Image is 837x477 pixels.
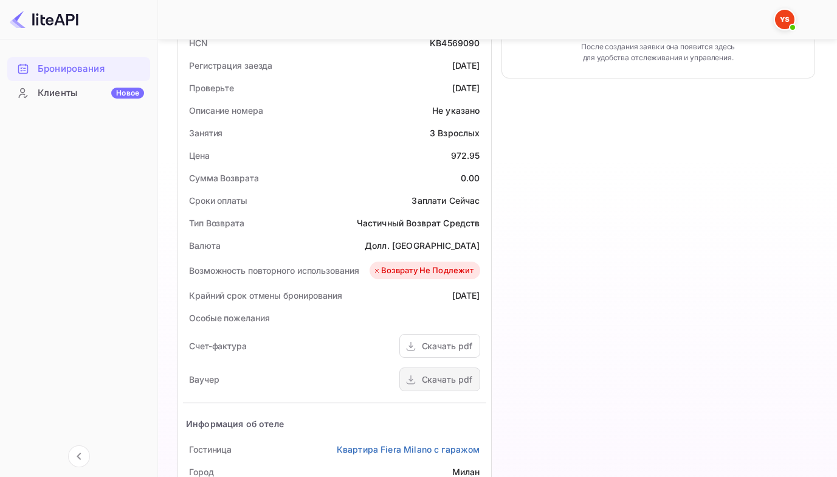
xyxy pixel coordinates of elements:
ya-tr-span: Возможность повторного использования [189,265,359,276]
ya-tr-span: Частичный Возврат Средств [357,218,480,228]
ya-tr-span: Заплати Сейчас [412,195,480,206]
ya-tr-span: Скачать pdf [422,341,472,351]
ya-tr-span: KB4569090 [430,38,480,48]
ya-tr-span: Ваучер [189,374,219,385]
div: КлиентыНовое [7,82,150,105]
ya-tr-span: Сроки оплаты [189,195,247,206]
ya-tr-span: Гостиница [189,444,232,454]
ya-tr-span: Город [189,467,214,477]
div: 972.95 [451,149,480,162]
ya-tr-span: Регистрация заезда [189,60,272,71]
ya-tr-span: Крайний срок отмены бронирования [189,290,342,301]
ya-tr-span: Особые пожелания [189,313,269,323]
ya-tr-span: Возврату не подлежит [381,265,474,277]
a: КлиентыНовое [7,82,150,104]
ya-tr-span: Тип Возврата [189,218,244,228]
ya-tr-span: Скачать pdf [422,374,472,385]
button: Свернуть навигацию [68,445,90,467]
div: [DATE] [452,59,480,72]
img: Служба Поддержки Яндекса [775,10,794,29]
ya-tr-span: Счет-фактура [189,341,247,351]
div: 0.00 [461,172,480,184]
ya-tr-span: Долл. [GEOGRAPHIC_DATA] [365,240,480,251]
a: Бронирования [7,57,150,80]
div: [DATE] [452,82,480,94]
ya-tr-span: Милан [452,467,480,477]
ya-tr-span: Проверьте [189,83,234,93]
ya-tr-span: Клиенты [38,86,77,100]
img: Логотип LiteAPI [10,10,78,29]
div: Бронирования [7,57,150,81]
ya-tr-span: Цена [189,150,210,161]
ya-tr-span: HCN [189,38,208,48]
ya-tr-span: Сумма Возврата [189,173,259,183]
ya-tr-span: Занятия [189,128,222,138]
ya-tr-span: Бронирования [38,62,105,76]
ya-tr-span: 3 [430,128,435,138]
ya-tr-span: Валюта [189,240,220,251]
ya-tr-span: Описание номера [189,105,263,116]
a: Квартира Fiera Milano с гаражом [337,443,480,456]
ya-tr-span: Квартира Fiera Milano с гаражом [337,444,480,454]
ya-tr-span: Новое [116,88,139,97]
div: [DATE] [452,289,480,302]
ya-tr-span: После создания заявки она появится здесь для удобства отслеживания и управления. [575,41,742,63]
ya-tr-span: Взрослых [438,128,480,138]
ya-tr-span: Не указано [432,105,480,116]
ya-tr-span: Информация об отеле [186,419,284,429]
